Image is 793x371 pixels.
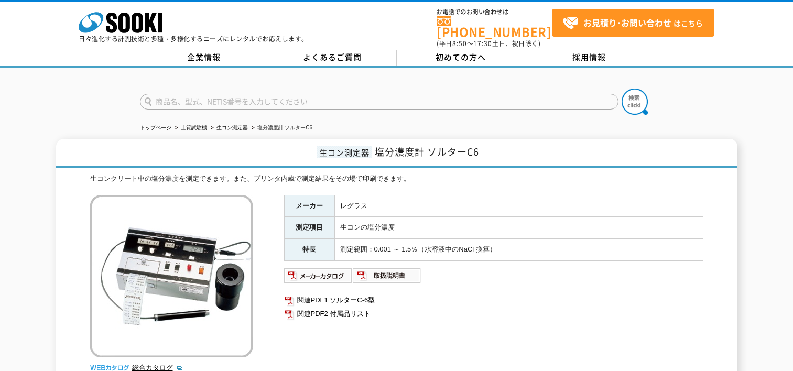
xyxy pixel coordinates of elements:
td: 生コンの塩分濃度 [334,217,703,239]
a: 土質試験機 [181,125,207,130]
a: [PHONE_NUMBER] [437,16,552,38]
span: (平日 ～ 土日、祝日除く) [437,39,540,48]
a: 関連PDF1 ソルターC-6型 [284,293,703,307]
a: お見積り･お問い合わせはこちら [552,9,714,37]
td: レグラス [334,195,703,217]
a: 取扱説明書 [353,274,421,282]
img: メーカーカタログ [284,267,353,284]
a: 関連PDF2 付属品リスト [284,307,703,321]
span: 生コン測定器 [317,146,372,158]
span: 8:50 [452,39,467,48]
span: お電話でのお問い合わせは [437,9,552,15]
span: はこちら [562,15,703,31]
a: よくあるご質問 [268,50,397,66]
a: 採用情報 [525,50,654,66]
a: 初めての方へ [397,50,525,66]
img: 塩分濃度計 ソルターC6 [90,195,253,357]
img: 取扱説明書 [353,267,421,284]
strong: お見積り･お問い合わせ [583,16,671,29]
span: 初めての方へ [436,51,486,63]
li: 塩分濃度計 ソルターC6 [249,123,313,134]
a: トップページ [140,125,171,130]
span: 塩分濃度計 ソルターC6 [375,145,479,159]
div: 生コンクリート中の塩分濃度を測定できます。また、プリンタ内蔵で測定結果をその場で印刷できます。 [90,173,703,184]
img: btn_search.png [622,89,648,115]
input: 商品名、型式、NETIS番号を入力してください [140,94,618,110]
a: 企業情報 [140,50,268,66]
a: 生コン測定器 [216,125,248,130]
td: 測定範囲：0.001 ～ 1.5％（水溶液中のNaCl 換算） [334,239,703,261]
th: メーカー [284,195,334,217]
th: 特長 [284,239,334,261]
p: 日々進化する計測技術と多種・多様化するニーズにレンタルでお応えします。 [79,36,308,42]
a: メーカーカタログ [284,274,353,282]
span: 17:30 [473,39,492,48]
th: 測定項目 [284,217,334,239]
